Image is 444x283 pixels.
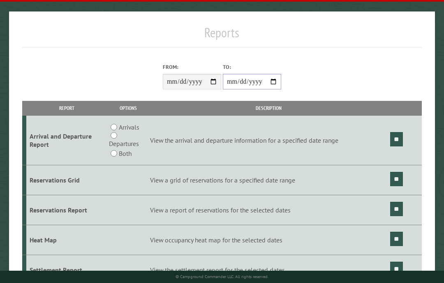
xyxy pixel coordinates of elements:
[26,195,108,225] td: Reservations Report
[26,116,108,165] td: Arrival and Departure Report
[26,225,108,255] td: Heat Map
[22,25,422,47] h1: Reports
[176,274,268,279] small: © Campground Commander LLC. All rights reserved.
[149,165,389,195] td: View a grid of reservations for a specified date range
[119,122,139,132] label: Arrivals
[149,116,389,165] td: View the arrival and departure information for a specified date range
[119,148,132,158] label: Both
[108,101,149,115] th: Options
[149,101,389,115] th: Description
[109,139,139,148] label: Departures
[223,63,281,71] label: To:
[163,63,221,71] label: From:
[149,225,389,255] td: View occupancy heat map for the selected dates
[26,165,108,195] td: Reservations Grid
[149,195,389,225] td: View a report of reservations for the selected dates
[26,101,108,115] th: Report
